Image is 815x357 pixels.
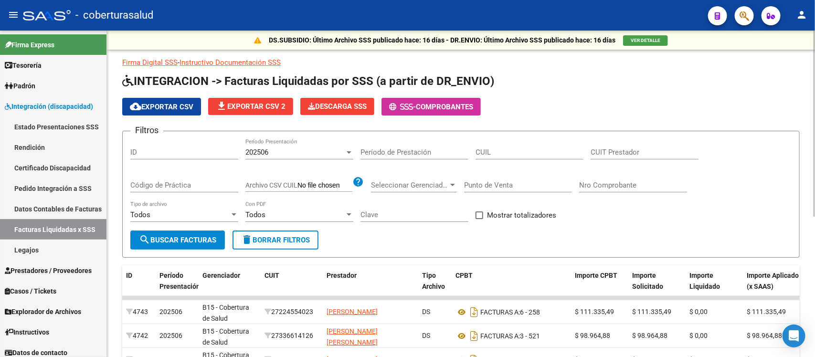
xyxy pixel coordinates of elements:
[5,40,54,50] span: Firma Express
[241,236,310,244] span: Borrar Filtros
[327,308,378,315] span: [PERSON_NAME]
[130,103,193,111] span: Exportar CSV
[468,304,480,320] i: Descargar documento
[487,210,556,221] span: Mostrar totalizadores
[689,332,708,339] span: $ 0,00
[139,236,216,244] span: Buscar Facturas
[180,58,281,67] a: Instructivo Documentación SSS
[327,327,378,346] span: [PERSON_NAME] [PERSON_NAME]
[631,38,660,43] span: VER DETALLE
[245,181,297,189] span: Archivo CSV CUIL
[297,181,352,190] input: Archivo CSV CUIL
[468,328,480,344] i: Descargar documento
[575,332,610,339] span: $ 98.964,88
[265,272,279,279] span: CUIT
[130,231,225,250] button: Buscar Facturas
[455,272,473,279] span: CPBT
[5,265,92,276] span: Prestadores / Proveedores
[5,306,81,317] span: Explorador de Archivos
[416,103,473,111] span: Comprobantes
[5,327,49,337] span: Instructivos
[126,306,152,317] div: 4743
[126,272,132,279] span: ID
[75,5,153,26] span: - coberturasalud
[743,265,805,307] datatable-header-cell: Importe Aplicado (x SAAS)
[689,308,708,315] span: $ 0,00
[261,265,323,307] datatable-header-cell: CUIT
[216,100,227,112] mat-icon: file_download
[632,308,671,315] span: $ 111.335,49
[327,272,357,279] span: Prestador
[623,35,668,46] button: VER DETALLE
[571,265,628,307] datatable-header-cell: Importe CPBT
[5,81,35,91] span: Padrón
[5,60,42,71] span: Tesorería
[747,332,782,339] span: $ 98.964,88
[202,327,249,346] span: B15 - Cobertura de Salud
[8,9,19,21] mat-icon: menu
[747,308,786,315] span: $ 111.335,49
[159,272,200,290] span: Período Presentación
[245,148,268,157] span: 202506
[122,58,178,67] a: Firma Digital SSS
[689,272,720,290] span: Importe Liquidado
[452,265,571,307] datatable-header-cell: CPBT
[122,265,156,307] datatable-header-cell: ID
[159,308,182,315] span: 202506
[480,332,520,340] span: FACTURAS A:
[208,98,293,115] button: Exportar CSV 2
[796,9,807,21] mat-icon: person
[130,101,141,112] mat-icon: cloud_download
[628,265,686,307] datatable-header-cell: Importe Solicitado
[233,231,318,250] button: Borrar Filtros
[216,102,286,111] span: Exportar CSV 2
[300,98,374,115] app-download-masive: Descarga masiva de comprobantes (adjuntos)
[352,176,364,188] mat-icon: help
[202,304,249,322] span: B15 - Cobertura de Salud
[422,332,430,339] span: DS
[202,272,240,279] span: Gerenciador
[199,265,261,307] datatable-header-cell: Gerenciador
[747,272,799,290] span: Importe Aplicado (x SAAS)
[122,74,494,88] span: INTEGRACION -> Facturas Liquidadas por SSS (a partir de DR_ENVIO)
[130,210,150,219] span: Todos
[159,332,182,339] span: 202506
[5,286,56,296] span: Casos / Tickets
[269,35,615,45] p: DS.SUBSIDIO: Último Archivo SSS publicado hace: 16 días - DR.ENVIO: Último Archivo SSS publicado ...
[389,103,416,111] span: -
[422,272,445,290] span: Tipo Archivo
[418,265,452,307] datatable-header-cell: Tipo Archivo
[422,308,430,315] span: DS
[122,98,201,115] button: Exportar CSV
[455,328,567,344] div: 3 - 521
[245,210,265,219] span: Todos
[381,98,481,115] button: -Comprobantes
[156,265,199,307] datatable-header-cell: Período Presentación
[5,101,93,112] span: Integración (discapacidad)
[241,234,253,245] mat-icon: delete
[575,308,614,315] span: $ 111.335,49
[323,265,418,307] datatable-header-cell: Prestador
[575,272,617,279] span: Importe CPBT
[783,325,805,347] div: Open Intercom Messenger
[130,124,163,137] h3: Filtros
[371,181,448,189] span: Seleccionar Gerenciador
[480,308,520,316] span: FACTURAS A:
[632,332,667,339] span: $ 98.964,88
[455,304,567,320] div: 6 - 258
[126,330,152,341] div: 4742
[686,265,743,307] datatable-header-cell: Importe Liquidado
[139,234,150,245] mat-icon: search
[122,57,800,68] p: -
[308,102,367,111] span: Descarga SSS
[632,272,663,290] span: Importe Solicitado
[265,330,319,341] div: 27336614126
[265,306,319,317] div: 27224554023
[300,98,374,115] button: Descarga SSS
